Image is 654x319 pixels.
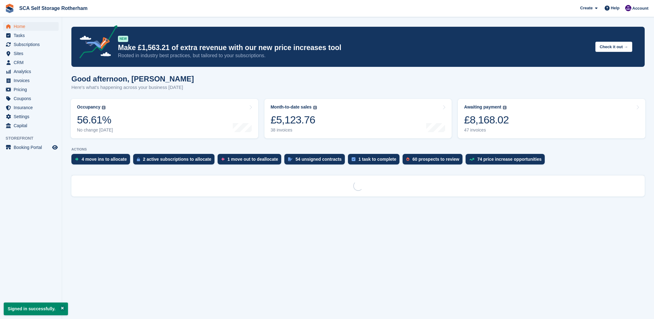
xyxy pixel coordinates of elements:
a: menu [3,85,59,94]
span: Sites [14,49,51,58]
h1: Good afternoon, [PERSON_NAME] [71,75,194,83]
img: active_subscription_to_allocate_icon-d502201f5373d7db506a760aba3b589e785aa758c864c3986d89f69b8ff3... [137,157,140,161]
div: Awaiting payment [464,104,501,110]
span: Create [580,5,593,11]
span: Booking Portal [14,143,51,152]
a: Occupancy 56.61% No change [DATE] [71,99,258,138]
div: 1 move out to deallocate [228,157,278,162]
img: stora-icon-8386f47178a22dfd0bd8f6a31ec36ba5ce8667c1dd55bd0f319d3a0aa187defe.svg [5,4,14,13]
span: Invoices [14,76,51,85]
div: 1 task to complete [359,157,396,162]
span: Subscriptions [14,40,51,49]
img: Kelly Neesham [625,5,631,11]
div: 38 invoices [271,127,317,133]
p: Signed in successfully. [4,303,68,315]
div: Occupancy [77,104,100,110]
span: Storefront [6,135,62,141]
a: SCA Self Storage Rotherham [17,3,90,13]
a: 1 task to complete [348,154,403,168]
a: menu [3,22,59,31]
button: Check it out → [595,42,632,52]
span: Analytics [14,67,51,76]
p: ACTIONS [71,147,645,151]
a: menu [3,94,59,103]
a: menu [3,67,59,76]
img: task-75834270c22a3079a89374b754ae025e5fb1db73e45f91037f5363f120a921f8.svg [352,157,355,161]
span: Home [14,22,51,31]
span: Tasks [14,31,51,40]
a: menu [3,40,59,49]
a: 1 move out to deallocate [218,154,284,168]
a: 4 move ins to allocate [71,154,133,168]
div: 4 move ins to allocate [82,157,127,162]
a: Month-to-date sales £5,123.76 38 invoices [264,99,452,138]
img: move_ins_to_allocate_icon-fdf77a2bb77ea45bf5b3d319d69a93e2d87916cf1d5bf7949dd705db3b84f3ca.svg [75,157,79,161]
a: menu [3,121,59,130]
a: 54 unsigned contracts [284,154,348,168]
span: Insurance [14,103,51,112]
img: move_outs_to_deallocate_icon-f764333ba52eb49d3ac5e1228854f67142a1ed5810a6f6cc68b1a99e826820c5.svg [221,157,224,161]
div: £8,168.02 [464,113,509,126]
div: £5,123.76 [271,113,317,126]
a: 74 price increase opportunities [466,154,548,168]
a: menu [3,31,59,40]
div: 60 prospects to review [413,157,459,162]
a: 2 active subscriptions to allocate [133,154,218,168]
img: contract_signature_icon-13c848040528278c33f63329250d36e43548de30e8caae1d1a13099fd9432cc5.svg [288,157,292,161]
div: 2 active subscriptions to allocate [143,157,211,162]
img: icon-info-grey-7440780725fd019a000dd9b08b2336e03edf1995a4989e88bcd33f0948082b44.svg [503,106,507,109]
div: 74 price increase opportunities [477,157,542,162]
span: Settings [14,112,51,121]
a: Preview store [51,144,59,151]
div: NEW [118,36,128,42]
a: Awaiting payment £8,168.02 47 invoices [458,99,645,138]
p: Here's what's happening across your business [DATE] [71,84,194,91]
a: 60 prospects to review [403,154,466,168]
img: price-adjustments-announcement-icon-8257ccfd72463d97f412b2fc003d46551f7dbcb40ab6d574587a9cd5c0d94... [74,25,118,61]
p: Make £1,563.21 of extra revenue with our new price increases tool [118,43,590,52]
div: 54 unsigned contracts [295,157,342,162]
a: menu [3,49,59,58]
div: 47 invoices [464,127,509,133]
div: No change [DATE] [77,127,113,133]
span: Capital [14,121,51,130]
img: prospect-51fa495bee0391a8d652442698ab0144808aea92771e9ea1ae160a38d050c398.svg [406,157,409,161]
a: menu [3,103,59,112]
p: Rooted in industry best practices, but tailored to your subscriptions. [118,52,590,59]
a: menu [3,76,59,85]
span: CRM [14,58,51,67]
div: Month-to-date sales [271,104,312,110]
span: Pricing [14,85,51,94]
a: menu [3,112,59,121]
span: Help [611,5,620,11]
span: Account [632,5,648,12]
a: menu [3,58,59,67]
div: 56.61% [77,113,113,126]
img: price_increase_opportunities-93ffe204e8149a01c8c9dc8f82e8f89637d9d84a8eef4429ea346261dce0b2c0.svg [469,158,474,161]
img: icon-info-grey-7440780725fd019a000dd9b08b2336e03edf1995a4989e88bcd33f0948082b44.svg [313,106,317,109]
span: Coupons [14,94,51,103]
a: menu [3,143,59,152]
img: icon-info-grey-7440780725fd019a000dd9b08b2336e03edf1995a4989e88bcd33f0948082b44.svg [102,106,106,109]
